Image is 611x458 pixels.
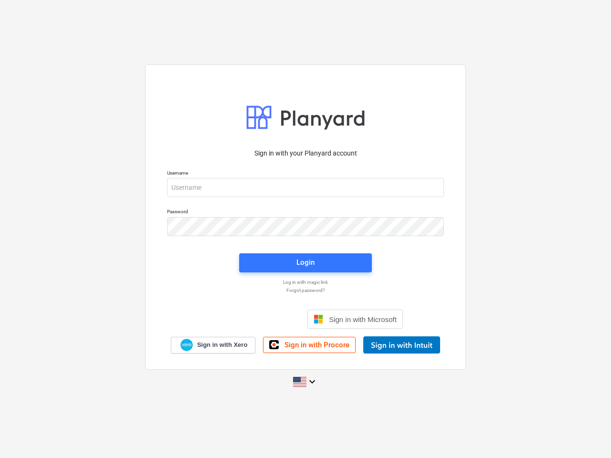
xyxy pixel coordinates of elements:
[239,253,372,272] button: Login
[263,337,356,353] a: Sign in with Procore
[96,72,515,95] p: If you decline, your information won’t be tracked when you visit this website. A single cookie wi...
[197,341,247,349] span: Sign in with Xero
[82,15,529,138] div: Cookie banner
[162,287,449,293] a: Forgot password?
[314,314,323,324] img: Microsoft logo
[167,208,444,217] p: Password
[167,148,444,158] p: Sign in with your Planyard account
[329,315,397,323] span: Sign in with Microsoft
[180,339,193,352] img: Xero logo
[171,337,256,354] a: Sign in with Xero
[563,412,611,458] iframe: Chat Widget
[96,30,515,65] p: This website stores cookies on your computer. These cookies are used to collect information about...
[203,309,305,330] iframe: Knop Inloggen met Google
[364,102,438,124] button: Accept All
[167,170,444,178] p: Username
[284,341,349,349] span: Sign in with Procore
[162,279,449,285] a: Log in with magic link
[306,376,318,387] i: keyboard_arrow_down
[167,178,444,197] input: Username
[296,256,315,269] div: Login
[287,102,361,124] button: Cookies settings
[441,102,515,124] button: Decline All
